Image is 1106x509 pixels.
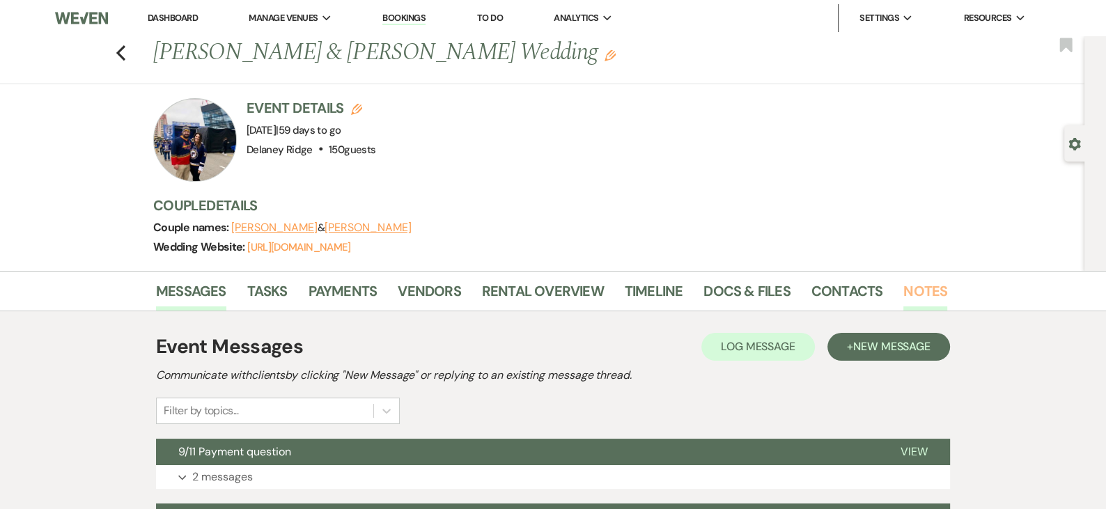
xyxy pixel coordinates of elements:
div: Filter by topics... [164,402,238,419]
button: 2 messages [156,465,950,489]
span: Analytics [554,11,598,25]
button: Open lead details [1068,136,1081,150]
a: Vendors [398,280,460,311]
span: Log Message [721,339,795,354]
button: [PERSON_NAME] [231,222,318,233]
a: Docs & Files [703,280,790,311]
span: Delaney Ridge [247,143,313,157]
h3: Couple Details [153,196,933,215]
button: 9/11 Payment question [156,439,878,465]
h2: Communicate with clients by clicking "New Message" or replying to an existing message thread. [156,367,950,384]
p: 2 messages [192,468,253,486]
span: & [231,221,411,235]
h1: [PERSON_NAME] & [PERSON_NAME] Wedding [153,36,777,70]
img: Weven Logo [55,3,108,33]
span: 9/11 Payment question [178,444,291,459]
a: Timeline [625,280,683,311]
h1: Event Messages [156,332,303,361]
span: | [276,123,341,137]
a: Contacts [811,280,883,311]
span: New Message [853,339,930,354]
button: Log Message [701,333,815,361]
span: Manage Venues [249,11,318,25]
span: Resources [963,11,1011,25]
a: Notes [903,280,947,311]
button: [PERSON_NAME] [325,222,411,233]
a: Bookings [382,12,426,25]
button: +New Message [827,333,950,361]
a: To Do [477,12,503,24]
a: [URL][DOMAIN_NAME] [247,240,350,254]
a: Rental Overview [482,280,604,311]
a: Dashboard [148,12,198,24]
a: Messages [156,280,226,311]
span: 150 guests [329,143,375,157]
span: 59 days to go [279,123,341,137]
span: View [901,444,928,459]
span: Couple names: [153,220,231,235]
span: Wedding Website: [153,240,247,254]
h3: Event Details [247,98,375,118]
a: Tasks [247,280,288,311]
a: Payments [309,280,377,311]
span: Settings [859,11,899,25]
span: [DATE] [247,123,341,137]
button: View [878,439,950,465]
button: Edit [605,49,616,61]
